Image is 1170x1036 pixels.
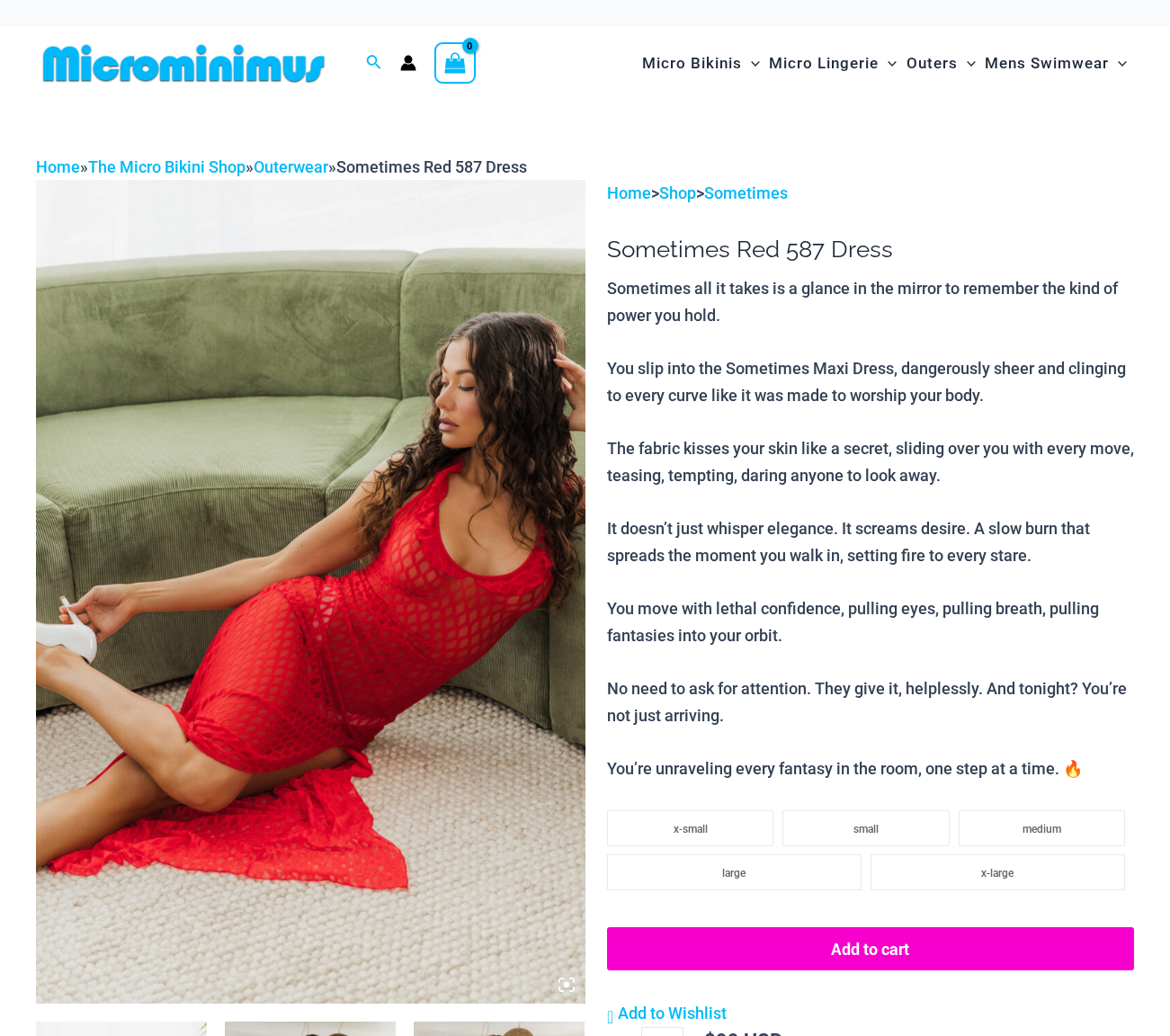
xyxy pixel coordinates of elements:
[36,43,332,84] img: MM SHOP LOGO FLAT
[642,40,742,86] span: Micro Bikinis
[879,40,897,86] span: Menu Toggle
[607,275,1134,782] p: Sometimes all it takes is a glance in the mirror to remember the kind of power you hold. You slip...
[400,55,416,71] a: Account icon link
[254,157,328,176] a: Outerwear
[607,180,1134,207] p: > >
[1109,40,1127,86] span: Menu Toggle
[607,854,862,890] li: large
[722,867,746,880] span: large
[742,40,760,86] span: Menu Toggle
[607,183,651,202] a: Home
[607,810,773,846] li: x-small
[907,40,958,86] span: Outers
[981,867,1014,880] span: x-large
[638,36,764,91] a: Micro BikinisMenu ToggleMenu Toggle
[958,40,976,86] span: Menu Toggle
[674,823,708,835] span: x-small
[764,36,901,91] a: Micro LingerieMenu ToggleMenu Toggle
[659,183,696,202] a: Shop
[980,36,1131,91] a: Mens SwimwearMenu ToggleMenu Toggle
[1023,823,1061,835] span: medium
[434,42,476,84] a: View Shopping Cart, empty
[336,157,527,176] span: Sometimes Red 587 Dress
[704,183,788,202] a: Sometimes
[769,40,879,86] span: Micro Lingerie
[36,157,80,176] a: Home
[36,180,585,1004] img: Sometimes Red 587 Dress
[985,40,1109,86] span: Mens Swimwear
[36,157,527,176] span: » » »
[782,810,949,846] li: small
[607,927,1134,970] button: Add to cart
[88,157,246,176] a: The Micro Bikini Shop
[607,236,1134,263] h1: Sometimes Red 587 Dress
[607,1000,727,1027] a: Add to Wishlist
[959,810,1125,846] li: medium
[635,33,1134,94] nav: Site Navigation
[618,1004,727,1023] span: Add to Wishlist
[871,854,1125,890] li: x-large
[902,36,980,91] a: OutersMenu ToggleMenu Toggle
[853,823,879,835] span: small
[366,52,382,75] a: Search icon link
